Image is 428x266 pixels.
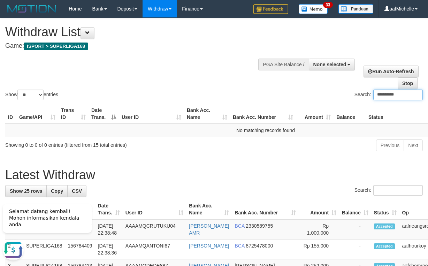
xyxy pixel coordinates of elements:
th: Date Trans.: activate to sort column descending [89,104,119,124]
span: Selamat datang kembali! Mohon informasikan kendala anda. [9,11,79,30]
span: None selected [313,62,346,67]
label: Search: [354,185,423,196]
button: None selected [309,59,355,70]
td: - [339,240,371,259]
button: Open LiveChat chat widget [3,42,24,63]
select: Showentries [17,90,44,100]
input: Search: [373,90,423,100]
td: [DATE] 22:38:48 [95,219,123,240]
a: Next [404,139,423,151]
span: ISPORT > SUPERLIGA168 [24,43,88,50]
label: Show entries [5,90,58,100]
img: MOTION_logo.png [5,3,58,14]
td: AAAAMQCRUTUKU04 [123,219,186,240]
span: BCA [235,243,244,249]
th: Bank Acc. Number: activate to sort column ascending [230,104,296,124]
a: Copy [46,185,68,197]
span: 33 [323,2,333,8]
td: - [339,219,371,240]
th: Status: activate to sort column ascending [371,199,399,219]
img: panduan.png [338,4,373,14]
a: Show 25 rows [5,185,47,197]
span: BCA [235,223,244,229]
h1: Latest Withdraw [5,168,423,182]
h1: Withdraw List [5,25,278,39]
th: ID [5,104,16,124]
th: Balance: activate to sort column ascending [339,199,371,219]
span: Accepted [374,243,395,249]
span: CSV [72,188,82,194]
th: Game/API: activate to sort column ascending [16,104,58,124]
th: Balance [334,104,366,124]
th: Trans ID: activate to sort column ascending [58,104,89,124]
a: [PERSON_NAME] AMR [189,223,229,236]
input: Search: [373,185,423,196]
th: Bank Acc. Number: activate to sort column ascending [232,199,299,219]
th: Amount: activate to sort column ascending [299,199,339,219]
div: Showing 0 to 0 of 0 entries (filtered from 15 total entries) [5,139,173,149]
th: Amount: activate to sort column ascending [296,104,334,124]
a: CSV [67,185,86,197]
span: Copy 2330589755 to clipboard [246,223,273,229]
a: [PERSON_NAME] [189,243,229,249]
td: Rp 155,000 [299,240,339,259]
a: Previous [376,139,404,151]
a: Run Auto-Refresh [364,66,418,77]
th: User ID: activate to sort column ascending [123,199,186,219]
span: Copy [51,188,63,194]
img: Feedback.jpg [253,4,288,14]
td: [DATE] 22:38:36 [95,240,123,259]
div: PGA Site Balance / [258,59,308,70]
td: AAAAMQANTONI67 [123,240,186,259]
a: Stop [398,77,418,89]
h4: Game: [5,43,278,50]
th: Bank Acc. Name: activate to sort column ascending [184,104,230,124]
span: Accepted [374,223,395,229]
th: User ID: activate to sort column ascending [119,104,184,124]
span: Copy 8725478000 to clipboard [246,243,273,249]
th: Date Trans.: activate to sort column ascending [95,199,123,219]
td: Rp 1,000,000 [299,219,339,240]
span: Show 25 rows [10,188,42,194]
img: Button%20Memo.svg [299,4,328,14]
label: Search: [354,90,423,100]
th: Bank Acc. Name: activate to sort column ascending [186,199,232,219]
